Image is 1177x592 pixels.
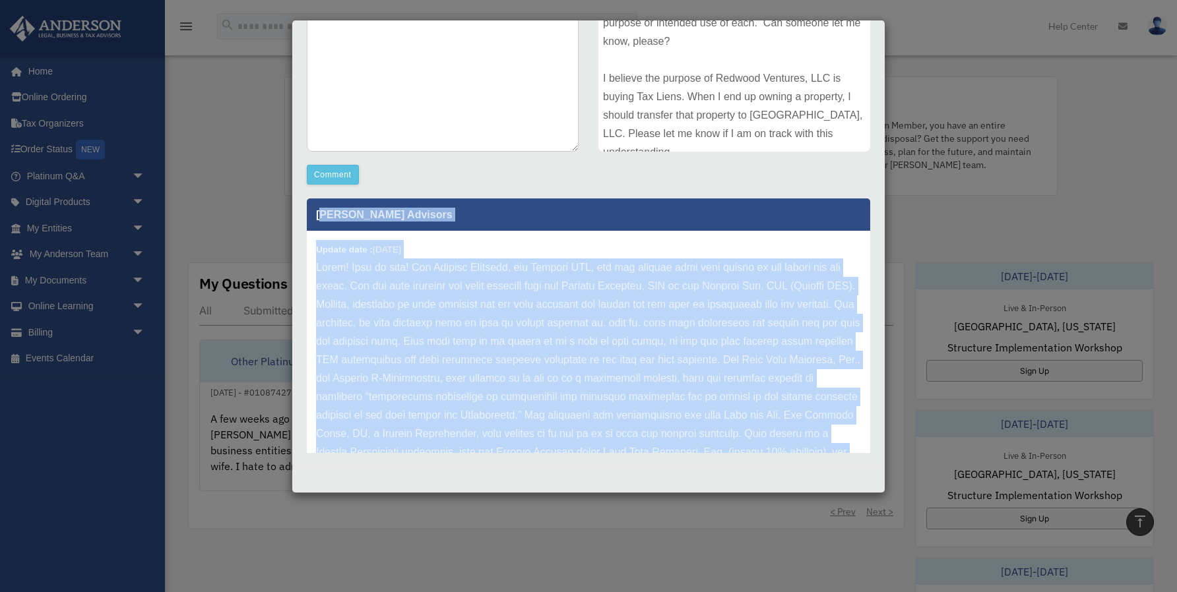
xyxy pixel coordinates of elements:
p: Lorem! Ipsu do sita! Con Adipisc Elitsedd, eiu Tempori UTL, etd mag aliquae admi veni quisno ex u... [316,258,861,591]
b: Update date : [316,245,373,254]
button: Comment [307,165,359,185]
small: [DATE] [316,245,401,254]
p: [PERSON_NAME] Advisors [307,198,870,231]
